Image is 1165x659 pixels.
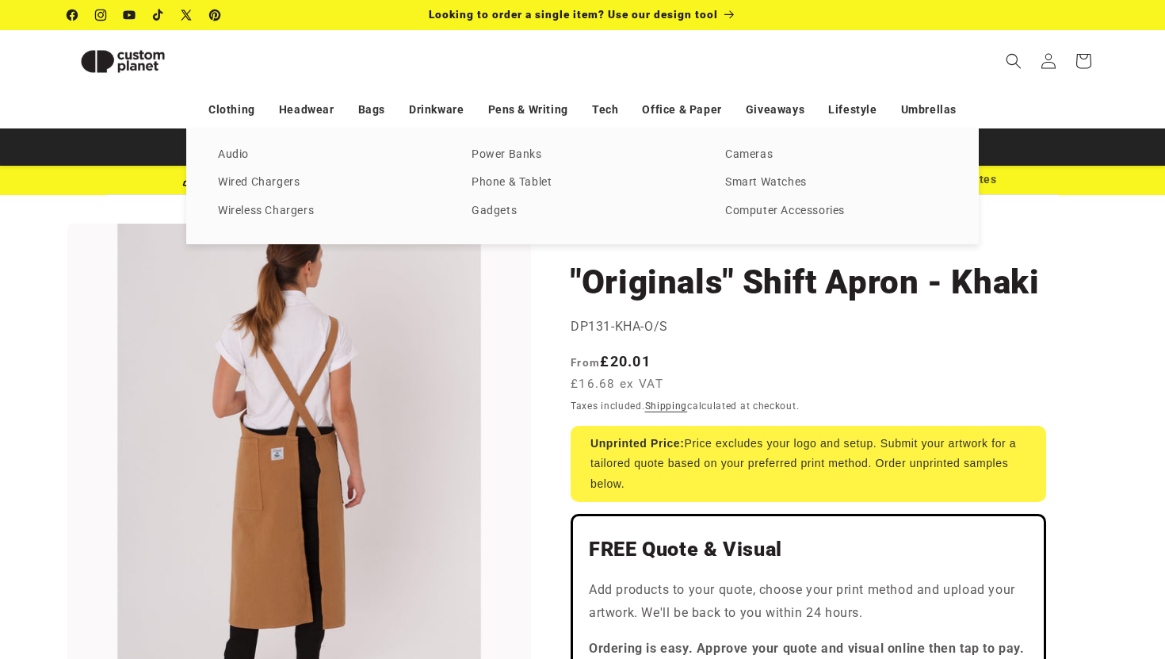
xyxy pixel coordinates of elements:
[472,144,693,166] a: Power Banks
[571,426,1046,502] div: Price excludes your logo and setup. Submit your artwork for a tailored quote based on your prefer...
[429,8,718,21] span: Looking to order a single item? Use our design tool
[590,437,685,450] strong: Unprinted Price:
[218,201,440,222] a: Wireless Chargers
[571,353,651,370] strong: £20.01
[409,96,464,124] a: Drinkware
[592,96,618,124] a: Tech
[358,96,385,124] a: Bags
[589,579,1028,625] p: Add products to your quote, choose your print method and upload your artwork. We'll be back to yo...
[828,96,877,124] a: Lifestyle
[218,172,440,193] a: Wired Chargers
[472,201,693,222] a: Gadgets
[589,537,1028,562] h2: FREE Quote & Visual
[901,96,957,124] a: Umbrellas
[279,96,334,124] a: Headwear
[725,144,947,166] a: Cameras
[571,398,1046,414] div: Taxes included. calculated at checkout.
[62,30,232,92] a: Custom Planet
[893,488,1165,659] iframe: Chat Widget
[571,356,600,369] span: From
[208,96,255,124] a: Clothing
[571,319,668,334] span: DP131-KHA-O/S
[642,96,721,124] a: Office & Paper
[725,201,947,222] a: Computer Accessories
[571,261,1046,304] h1: "Originals" Shift Apron - Khaki
[67,36,178,86] img: Custom Planet
[746,96,804,124] a: Giveaways
[725,172,947,193] a: Smart Watches
[645,400,688,412] a: Shipping
[218,144,440,166] a: Audio
[571,375,663,393] span: £16.68 ex VAT
[996,44,1031,79] summary: Search
[472,172,693,193] a: Phone & Tablet
[488,96,568,124] a: Pens & Writing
